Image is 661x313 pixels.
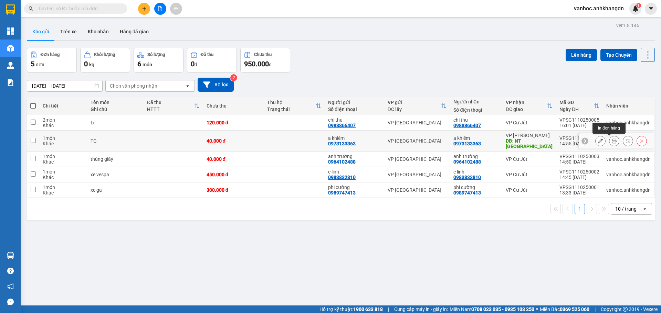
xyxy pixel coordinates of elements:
span: | [388,305,389,313]
div: Khối lượng [94,52,115,57]
div: 0989747413 [453,190,481,195]
div: tx [91,120,140,125]
button: Đã thu0đ [187,48,237,72]
div: 0983832810 [328,175,356,180]
div: phi cường [328,185,381,190]
span: 1 [637,3,640,8]
img: warehouse-icon [7,45,14,52]
div: VPSG1110250004 [559,135,599,141]
span: kg [89,62,94,67]
div: HTTT [147,107,194,112]
button: plus [138,3,150,15]
span: caret-down [648,5,654,12]
div: xe ga [91,187,140,193]
svg: open [185,83,190,89]
div: vanhoc.anhkhangdn [606,172,651,177]
div: DĐ: NT NAM DONG [506,138,553,149]
button: Số lượng6món [134,48,183,72]
div: 0983832810 [453,175,481,180]
div: In đơn hàng [592,123,626,134]
div: 1 món [43,185,84,190]
div: VP Cư Jút [506,120,553,125]
span: Miền Bắc [540,305,589,313]
div: 40.000 đ [207,156,261,162]
div: a khiêm [328,135,381,141]
span: vanhoc.anhkhangdn [568,4,629,13]
div: VP [GEOGRAPHIC_DATA] [388,187,447,193]
button: Đơn hàng5đơn [27,48,77,72]
button: file-add [154,3,166,15]
div: Ngày ĐH [559,107,594,112]
div: VP gửi [388,100,441,105]
div: c linh [328,169,381,175]
div: 16:01 [DATE] [559,123,599,128]
sup: 1 [636,3,641,8]
span: đ [269,62,272,67]
div: Số lượng [147,52,165,57]
span: plus [142,6,147,11]
div: c linh [453,169,499,175]
button: Kho gửi [27,23,55,40]
div: 14:50 [DATE] [559,159,599,165]
div: 0964102488 [328,159,356,165]
div: anh trường [453,154,499,159]
div: VPSG1110250003 [559,154,599,159]
div: VP Cư Jút [506,172,553,177]
div: anh trường [328,154,381,159]
img: warehouse-icon [7,252,14,259]
div: VP [GEOGRAPHIC_DATA] [388,172,447,177]
img: warehouse-icon [7,62,14,69]
div: Chưa thu [207,103,261,109]
div: Trạng thái [267,107,316,112]
button: Chưa thu950.000đ [240,48,290,72]
span: 950.000 [244,60,269,68]
div: VPSG1110250005 [559,117,599,123]
div: VP [PERSON_NAME] [506,133,553,138]
div: ĐC giao [506,107,547,112]
div: chị thu [453,117,499,123]
button: Hàng đã giao [114,23,154,40]
div: 1 món [43,135,84,141]
div: VP Cư Jút [506,156,553,162]
div: TG [91,138,140,144]
div: Khác [43,159,84,165]
div: 1 món [43,154,84,159]
sup: 2 [230,74,237,81]
div: Người gửi [328,100,381,105]
div: 450.000 đ [207,172,261,177]
span: Cung cấp máy in - giấy in: [394,305,448,313]
span: món [143,62,152,67]
div: Mã GD [559,100,594,105]
button: Trên xe [55,23,82,40]
div: phi cường [453,185,499,190]
div: Khác [43,175,84,180]
span: 0 [191,60,195,68]
div: 0988866407 [328,123,356,128]
div: Chi tiết [43,103,84,109]
div: Chưa thu [254,52,272,57]
button: Kho nhận [82,23,114,40]
div: 120.000 đ [207,120,261,125]
div: 13:33 [DATE] [559,190,599,195]
span: notification [7,283,14,290]
div: ver 1.8.146 [616,22,639,29]
div: 0973133363 [328,141,356,146]
button: Khối lượng0kg [80,48,130,72]
div: 1 món [43,169,84,175]
div: a khiêm [453,135,499,141]
th: Toggle SortBy [556,97,603,115]
th: Toggle SortBy [144,97,203,115]
span: đơn [36,62,44,67]
strong: 1900 633 818 [353,306,383,312]
th: Toggle SortBy [384,97,450,115]
input: Tìm tên, số ĐT hoặc mã đơn [38,5,119,12]
div: 0989747413 [328,190,356,195]
strong: 0369 525 060 [560,306,589,312]
div: 2 món [43,117,84,123]
img: logo-vxr [6,4,15,15]
div: ĐC lấy [388,107,441,112]
div: VPSG1110250001 [559,185,599,190]
button: aim [170,3,182,15]
div: Đã thu [201,52,213,57]
div: VP [GEOGRAPHIC_DATA] [388,120,447,125]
